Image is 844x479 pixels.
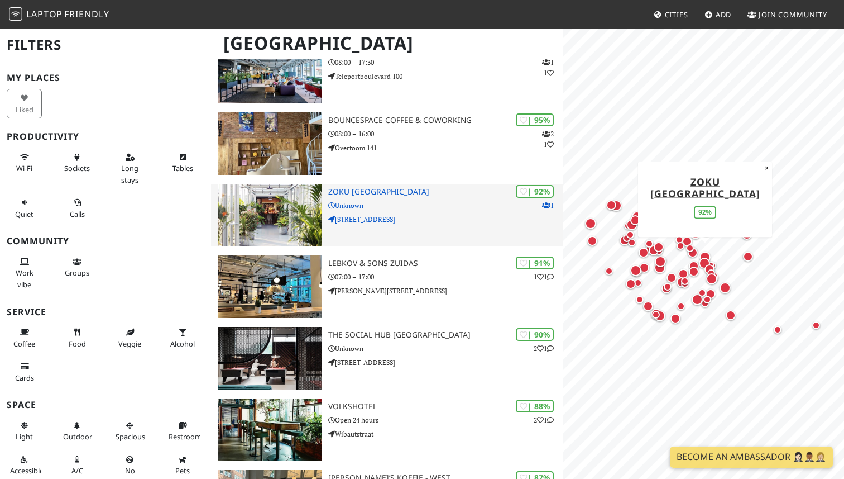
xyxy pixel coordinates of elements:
[698,297,712,310] div: Map marker
[664,271,679,285] div: Map marker
[683,241,697,255] div: Map marker
[172,163,193,173] span: Work-friendly tables
[534,343,554,354] p: 2 1
[674,239,687,253] div: Map marker
[60,323,95,353] button: Food
[328,415,563,425] p: Open 24 hours
[604,198,618,212] div: Map marker
[64,8,109,20] span: Friendly
[717,280,733,296] div: Map marker
[534,272,554,282] p: 1 1
[211,184,563,246] a: Zoku Amsterdam | 92% 1 Zoku [GEOGRAPHIC_DATA] Unknown [STREET_ADDRESS]
[16,268,33,289] span: People working
[636,245,651,260] div: Map marker
[583,216,598,231] div: Map marker
[678,277,692,291] div: Map marker
[650,174,760,200] a: Zoku [GEOGRAPHIC_DATA]
[65,268,89,278] span: Group tables
[10,466,44,476] span: Accessible
[211,112,563,175] a: BounceSpace Coffee & Coworking | 95% 21 BounceSpace Coffee & Coworking 08:00 – 16:00 Overtoom 141
[218,112,322,175] img: BounceSpace Coffee & Coworking
[15,209,33,219] span: Quiet
[328,71,563,82] p: Teleportboulevard 100
[700,4,736,25] a: Add
[211,399,563,461] a: Volkshotel | 88% 21 Volkshotel Open 24 hours Wibautstraat
[328,402,563,411] h3: Volkshotel
[680,234,694,249] div: Map marker
[771,323,784,336] div: Map marker
[652,260,668,276] div: Map marker
[740,227,754,242] div: Map marker
[328,357,563,368] p: [STREET_ADDRESS]
[16,163,32,173] span: Stable Wi-Fi
[673,233,686,246] div: Map marker
[116,431,145,442] span: Spacious
[516,257,554,269] div: | 91%
[218,255,322,318] img: Lebkov & Sons Zuidas
[628,213,642,227] div: Map marker
[534,415,554,425] p: 2 1
[112,416,147,446] button: Spacious
[674,300,688,313] div: Map marker
[741,249,755,264] div: Map marker
[649,306,664,322] div: Map marker
[328,143,563,153] p: Overtoom 141
[697,255,712,271] div: Map marker
[653,254,668,269] div: Map marker
[617,233,632,248] div: Map marker
[121,163,138,184] span: Long stays
[26,8,63,20] span: Laptop
[60,253,95,282] button: Groups
[652,308,668,324] div: Map marker
[631,276,645,290] div: Map marker
[621,219,635,233] div: Map marker
[516,113,554,126] div: | 95%
[625,236,639,249] div: Map marker
[624,217,640,233] div: Map marker
[7,357,42,387] button: Cards
[761,162,772,174] button: Close popup
[516,328,554,341] div: | 90%
[649,4,693,25] a: Cities
[676,267,690,281] div: Map marker
[542,200,554,211] p: 1
[630,209,644,224] div: Map marker
[689,292,705,307] div: Map marker
[7,400,204,410] h3: Space
[585,234,600,248] div: Map marker
[218,184,322,246] img: Zoku Amsterdam
[702,262,717,277] div: Map marker
[7,236,204,246] h3: Community
[15,373,34,383] span: Credit cards
[60,193,95,223] button: Calls
[328,200,563,211] p: Unknown
[328,429,563,439] p: Wibautstraat
[170,339,195,349] span: Alcohol
[7,253,42,293] button: Work vibe
[651,240,666,254] div: Map marker
[71,466,83,476] span: Air conditioned
[60,416,95,446] button: Outdoor
[637,260,651,275] div: Map marker
[628,263,644,278] div: Map marker
[759,10,827,20] span: Join Community
[7,148,42,178] button: Wi-Fi
[641,299,655,314] div: Map marker
[659,281,674,296] div: Map marker
[661,280,674,293] div: Map marker
[608,198,624,214] div: Map marker
[328,286,563,296] p: [PERSON_NAME][STREET_ADDRESS]
[516,185,554,198] div: | 92%
[649,308,663,321] div: Map marker
[642,237,656,250] div: Map marker
[687,264,701,279] div: Map marker
[743,4,832,25] a: Join Community
[678,274,692,288] div: Map marker
[7,28,204,62] h2: Filters
[701,293,714,306] div: Map marker
[165,148,200,178] button: Tables
[624,228,637,241] div: Map marker
[694,206,716,219] div: 92%
[16,431,33,442] span: Natural light
[70,209,85,219] span: Video/audio calls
